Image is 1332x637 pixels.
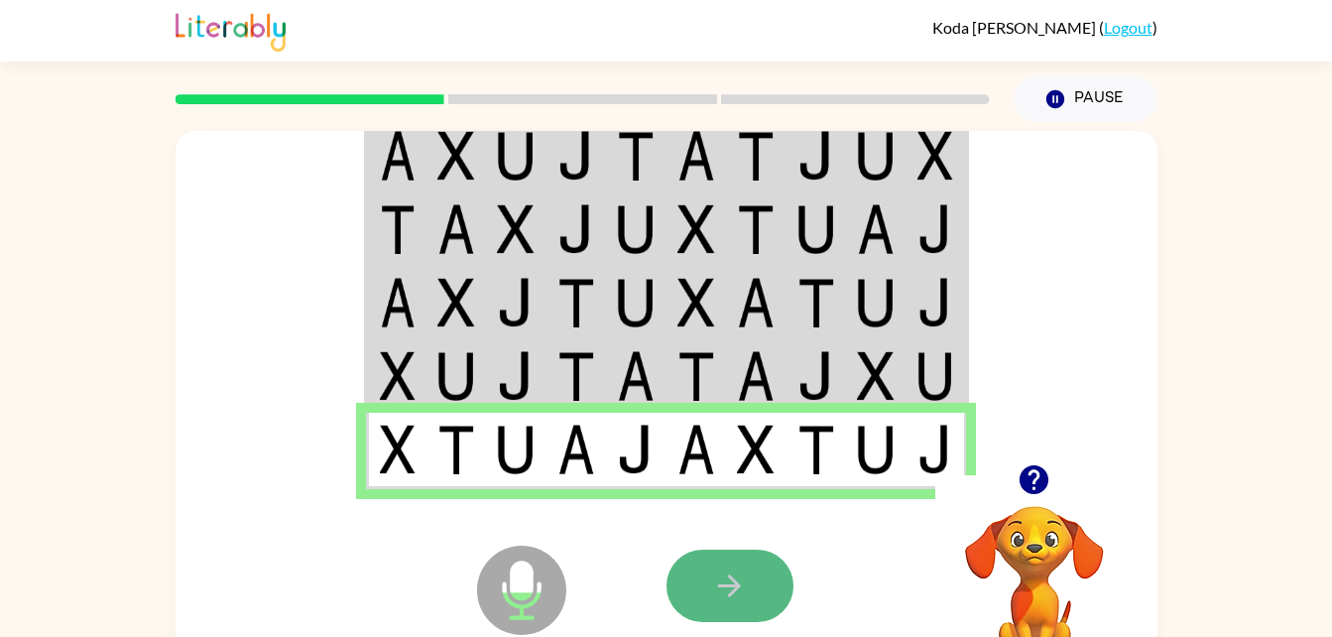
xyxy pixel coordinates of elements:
[557,204,595,254] img: j
[557,425,595,474] img: a
[932,18,1157,37] div: ( )
[497,131,535,181] img: u
[497,278,535,327] img: j
[677,131,715,181] img: a
[737,351,775,401] img: a
[557,278,595,327] img: t
[917,278,953,327] img: j
[380,131,416,181] img: a
[176,8,286,52] img: Literably
[917,351,953,401] img: u
[497,351,535,401] img: j
[677,351,715,401] img: t
[857,204,895,254] img: a
[857,131,895,181] img: u
[917,131,953,181] img: x
[497,425,535,474] img: u
[437,278,475,327] img: x
[737,425,775,474] img: x
[380,204,416,254] img: t
[617,351,655,401] img: a
[1014,76,1157,122] button: Pause
[677,278,715,327] img: x
[437,204,475,254] img: a
[857,425,895,474] img: u
[617,131,655,181] img: t
[857,351,895,401] img: x
[737,204,775,254] img: t
[380,351,416,401] img: x
[437,131,475,181] img: x
[380,278,416,327] img: a
[497,204,535,254] img: x
[437,425,475,474] img: t
[917,425,953,474] img: j
[917,204,953,254] img: j
[797,351,835,401] img: j
[617,204,655,254] img: u
[437,351,475,401] img: u
[557,351,595,401] img: t
[737,131,775,181] img: t
[932,18,1099,37] span: Koda [PERSON_NAME]
[617,425,655,474] img: j
[557,131,595,181] img: j
[857,278,895,327] img: u
[677,204,715,254] img: x
[380,425,416,474] img: x
[797,278,835,327] img: t
[617,278,655,327] img: u
[797,131,835,181] img: j
[1104,18,1152,37] a: Logout
[677,425,715,474] img: a
[737,278,775,327] img: a
[797,425,835,474] img: t
[797,204,835,254] img: u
